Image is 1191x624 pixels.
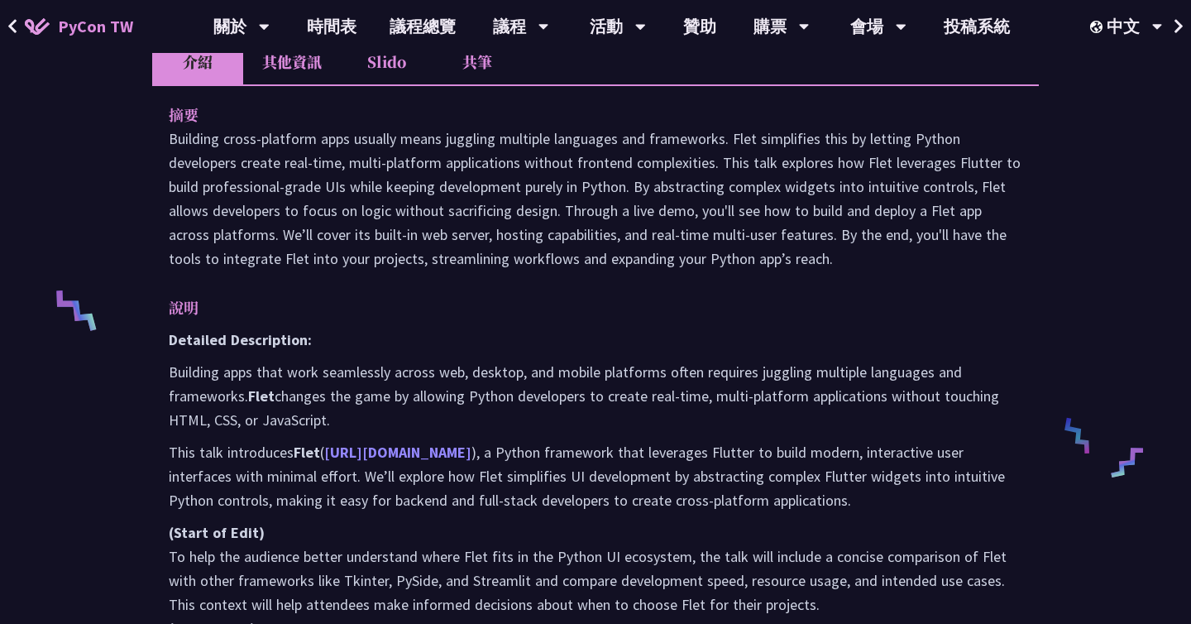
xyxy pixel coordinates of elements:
[169,127,1022,271] p: Building cross-platform apps usually means juggling multiple languages and frameworks. Flet simpl...
[1090,21,1107,33] img: Locale Icon
[169,295,989,319] p: 說明
[341,39,432,84] li: Slido
[243,39,341,84] li: 其他資訊
[25,18,50,35] img: Home icon of PyCon TW 2025
[58,14,133,39] span: PyCon TW
[152,39,243,84] li: 介紹
[169,440,1022,512] p: This talk introduces ( ), a Python framework that leverages Flutter to build modern, interactive ...
[248,386,275,406] strong: Flet
[169,360,1022,432] p: Building apps that work seamlessly across web, desktop, and mobile platforms often requires juggl...
[169,330,312,349] strong: Detailed Description:
[169,523,265,542] strong: (Start of Edit)
[432,39,523,84] li: 共筆
[169,103,989,127] p: 摘要
[324,443,471,462] a: [URL][DOMAIN_NAME]
[8,6,150,47] a: PyCon TW
[294,443,320,462] strong: Flet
